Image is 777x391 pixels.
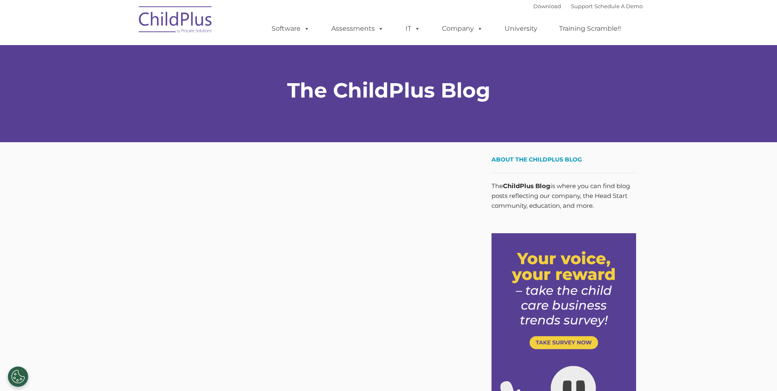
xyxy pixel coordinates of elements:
[323,20,392,37] a: Assessments
[8,366,28,387] button: Cookies Settings
[533,3,561,9] a: Download
[135,0,217,41] img: ChildPlus by Procare Solutions
[492,156,582,163] span: About the ChildPlus Blog
[571,3,593,9] a: Support
[496,20,546,37] a: University
[397,20,428,37] a: IT
[492,181,636,211] p: The is where you can find blog posts reflecting our company, the Head Start community, education,...
[551,20,629,37] a: Training Scramble!!
[263,20,318,37] a: Software
[503,182,550,190] strong: ChildPlus Blog
[287,78,490,103] strong: The ChildPlus Blog
[533,3,643,9] font: |
[594,3,643,9] a: Schedule A Demo
[434,20,491,37] a: Company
